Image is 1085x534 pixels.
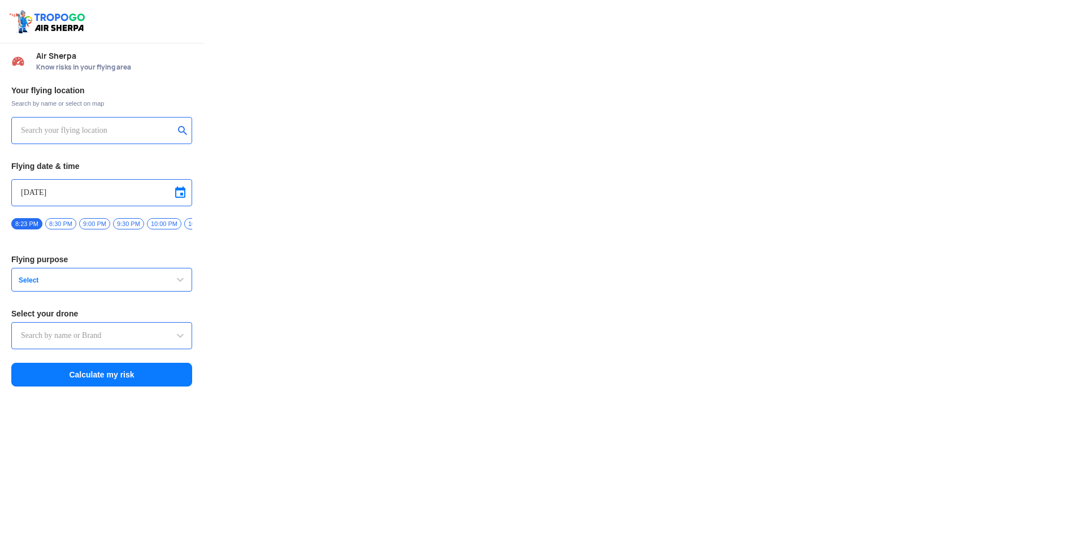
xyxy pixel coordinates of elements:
[45,218,76,229] span: 8:30 PM
[11,99,192,108] span: Search by name or select on map
[21,124,174,137] input: Search your flying location
[36,51,192,60] span: Air Sherpa
[147,218,181,229] span: 10:00 PM
[21,186,183,199] input: Select Date
[8,8,89,34] img: ic_tgdronemaps.svg
[11,268,192,292] button: Select
[11,54,25,68] img: Risk Scores
[11,162,192,170] h3: Flying date & time
[113,218,144,229] span: 9:30 PM
[11,218,42,229] span: 8:23 PM
[11,310,192,318] h3: Select your drone
[184,218,219,229] span: 10:30 PM
[11,86,192,94] h3: Your flying location
[36,63,192,72] span: Know risks in your flying area
[14,276,155,285] span: Select
[79,218,110,229] span: 9:00 PM
[21,329,183,342] input: Search by name or Brand
[11,255,192,263] h3: Flying purpose
[11,363,192,387] button: Calculate my risk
